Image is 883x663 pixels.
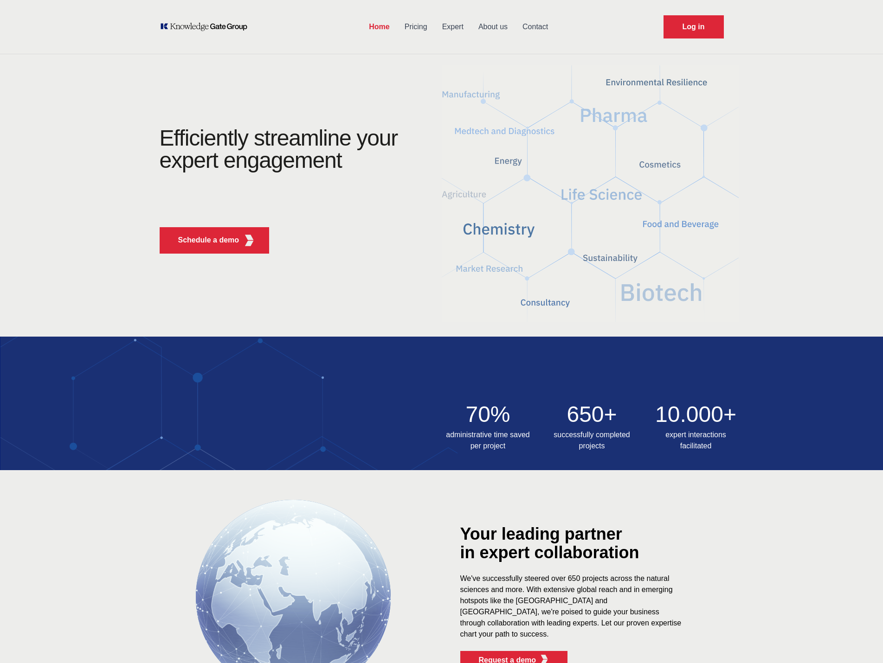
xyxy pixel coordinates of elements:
[435,15,471,39] a: Expert
[178,235,239,246] p: Schedule a demo
[460,573,683,640] div: We've successfully steered over 650 projects across the natural sciences and more. With extensive...
[397,15,435,39] a: Pricing
[243,235,255,246] img: KGG Fifth Element RED
[442,60,739,327] img: KGG Fifth Element RED
[160,22,254,32] a: KOL Knowledge Platform: Talk to Key External Experts (KEE)
[442,403,535,426] h2: 70%
[546,403,638,426] h2: 650+
[442,429,535,452] h3: administrative time saved per project
[160,126,398,172] h1: Efficiently streamline your expert engagement
[664,15,724,38] a: Request Demo
[160,227,270,254] button: Schedule a demoKGG Fifth Element RED
[471,15,515,39] a: About us
[460,525,720,562] div: Your leading partner in expert collaboration
[650,403,742,426] h2: 10.000+
[546,429,638,452] h3: successfully completed projects
[650,429,742,452] h3: expert interactions facilitated
[361,15,397,39] a: Home
[515,15,555,39] a: Contact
